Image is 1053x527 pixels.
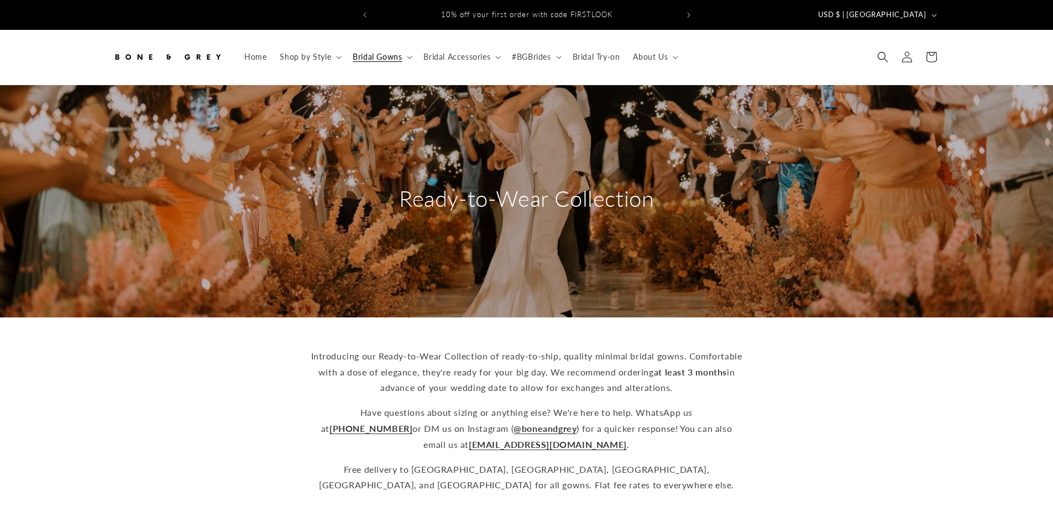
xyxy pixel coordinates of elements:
[417,45,505,69] summary: Bridal Accessories
[399,184,654,213] h2: Ready-to-Wear Collection
[238,45,273,69] a: Home
[441,10,612,19] span: 10% off your first order with code FIRSTLOOK
[311,348,742,396] p: Introducing our Ready-to-Wear Collection of ready-to-ship, quality minimal bridal gowns. Comforta...
[505,45,565,69] summary: #BGBrides
[311,405,742,452] p: Have questions about sizing or anything else? We're here to help. WhatsApp us at or DM us on Inst...
[626,45,683,69] summary: About Us
[514,423,577,434] a: @boneandgrey
[329,423,412,434] a: [PHONE_NUMBER]
[818,9,926,20] span: USD $ | [GEOGRAPHIC_DATA]
[112,45,223,69] img: Bone and Grey Bridal
[677,4,701,25] button: Next announcement
[353,52,402,62] span: Bridal Gowns
[573,52,620,62] span: Bridal Try-on
[280,52,331,62] span: Shop by Style
[654,367,727,377] strong: at least 3 months
[633,52,668,62] span: About Us
[273,45,346,69] summary: Shop by Style
[423,52,490,62] span: Bridal Accessories
[244,52,266,62] span: Home
[346,45,417,69] summary: Bridal Gowns
[469,439,627,450] a: [EMAIL_ADDRESS][DOMAIN_NAME]
[811,4,941,25] button: USD $ | [GEOGRAPHIC_DATA]
[353,4,377,25] button: Previous announcement
[512,52,551,62] span: #BGBrides
[566,45,627,69] a: Bridal Try-on
[871,45,895,69] summary: Search
[108,41,227,74] a: Bone and Grey Bridal
[311,462,742,494] p: Free delivery to [GEOGRAPHIC_DATA], [GEOGRAPHIC_DATA], [GEOGRAPHIC_DATA], [GEOGRAPHIC_DATA], and ...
